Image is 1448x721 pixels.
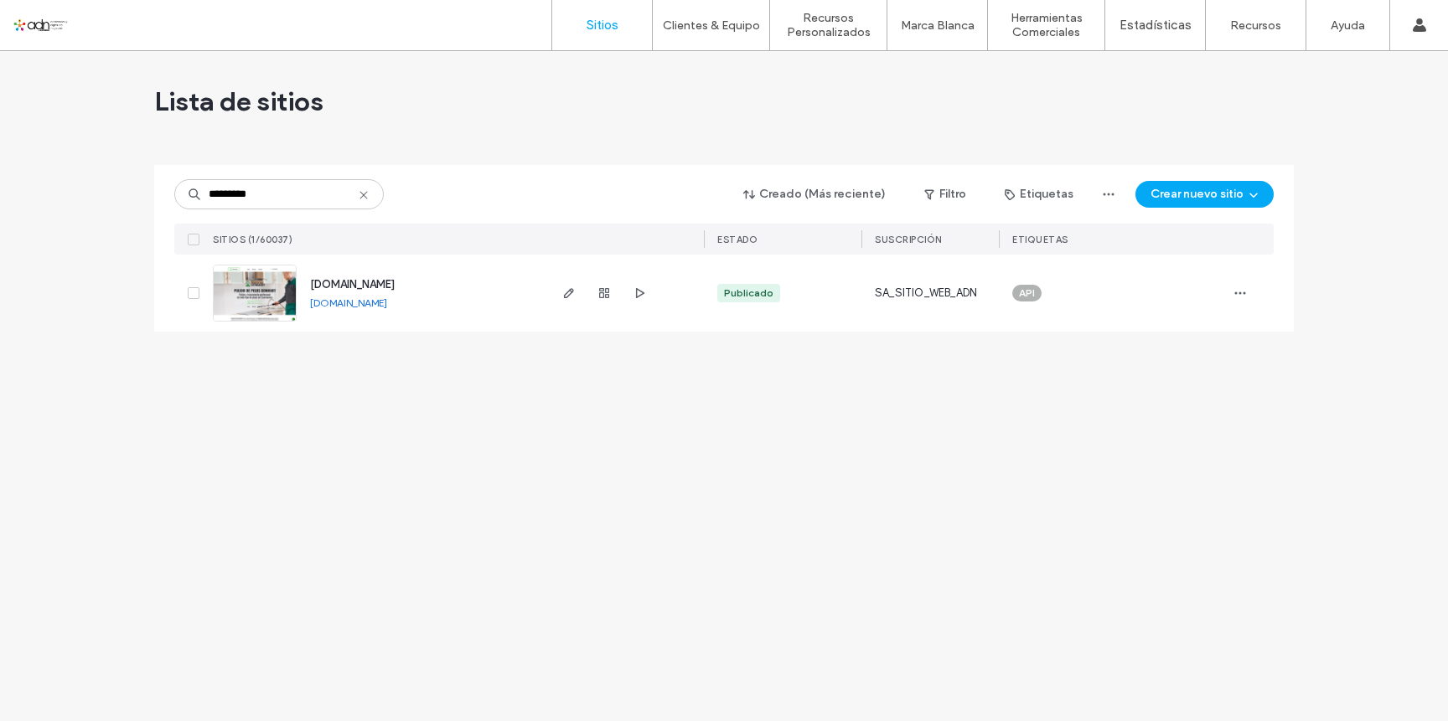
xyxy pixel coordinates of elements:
label: Estadísticas [1120,18,1192,33]
label: Recursos [1230,18,1281,33]
span: API [1019,286,1035,301]
span: ETIQUETAS [1012,234,1068,245]
button: Etiquetas [990,181,1089,208]
a: [DOMAIN_NAME] [310,296,387,309]
label: Sitios [587,18,618,33]
label: Recursos Personalizados [770,11,887,39]
span: ESTADO [717,234,758,245]
button: Filtro [908,181,983,208]
span: Lista de sitios [154,85,323,118]
label: Ayuda [1331,18,1365,33]
div: Publicado [724,286,773,301]
label: Clientes & Equipo [663,18,760,33]
span: SITIOS (1/60037) [213,234,292,245]
span: SA_SITIO_WEB_ADN [875,285,977,301]
button: Creado (Más reciente) [729,181,901,208]
label: Herramientas Comerciales [988,11,1104,39]
button: Crear nuevo sitio [1135,181,1274,208]
label: Marca Blanca [901,18,975,33]
span: Suscripción [875,234,942,245]
a: [DOMAIN_NAME] [310,278,395,291]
